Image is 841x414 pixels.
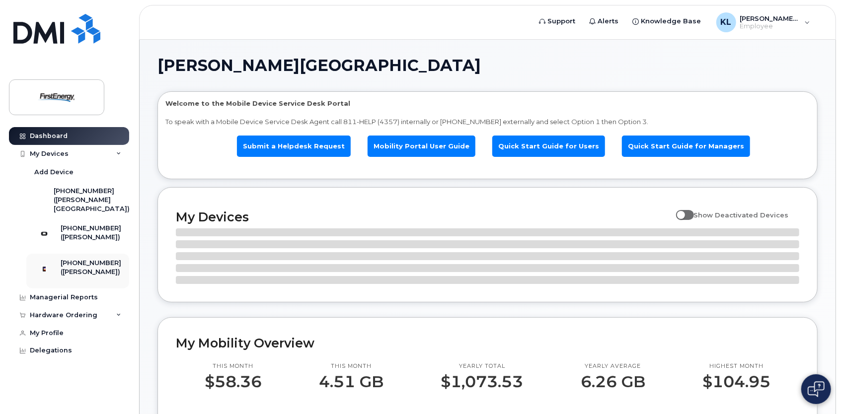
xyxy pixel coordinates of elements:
input: Show Deactivated Devices [676,206,684,213]
a: Mobility Portal User Guide [368,136,475,157]
p: $1,073.53 [441,373,524,391]
h2: My Devices [176,209,671,224]
p: This month [319,362,383,370]
p: 6.26 GB [581,373,645,391]
p: To speak with a Mobile Device Service Desk Agent call 811-HELP (4357) internally or [PHONE_NUMBER... [165,117,810,127]
a: Quick Start Guide for Managers [622,136,750,157]
p: Highest month [702,362,770,370]
p: Welcome to the Mobile Device Service Desk Portal [165,99,810,108]
p: Yearly total [441,362,524,370]
p: 4.51 GB [319,373,383,391]
a: Quick Start Guide for Users [492,136,605,157]
p: This month [205,362,262,370]
a: Submit a Helpdesk Request [237,136,351,157]
img: Open chat [808,381,825,397]
h2: My Mobility Overview [176,336,799,350]
span: Show Deactivated Devices [694,211,789,219]
p: $104.95 [702,373,770,391]
p: $58.36 [205,373,262,391]
span: [PERSON_NAME][GEOGRAPHIC_DATA] [157,58,481,73]
p: Yearly average [581,362,645,370]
